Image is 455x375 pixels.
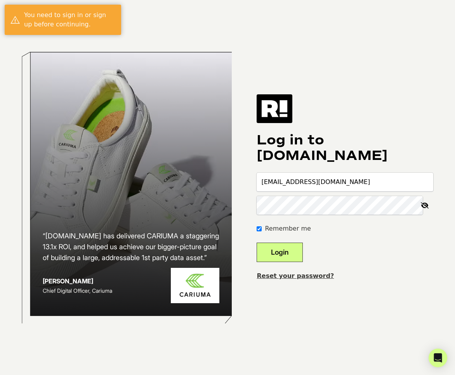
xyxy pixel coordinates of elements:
strong: [PERSON_NAME] [43,277,93,285]
img: Retention.com [257,94,292,123]
span: Chief Digital Officer, Cariuma [43,287,112,294]
img: Cariuma [171,268,219,303]
div: You need to sign in or sign up before continuing. [24,10,115,29]
div: Open Intercom Messenger [429,349,447,367]
h2: “[DOMAIN_NAME] has delivered CARIUMA a staggering 13.1x ROI, and helped us achieve our bigger-pic... [43,231,220,263]
h1: Log in to [DOMAIN_NAME] [257,132,433,163]
input: Email [257,173,433,191]
a: Reset your password? [257,272,334,280]
label: Remember me [265,224,311,233]
button: Login [257,243,303,262]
